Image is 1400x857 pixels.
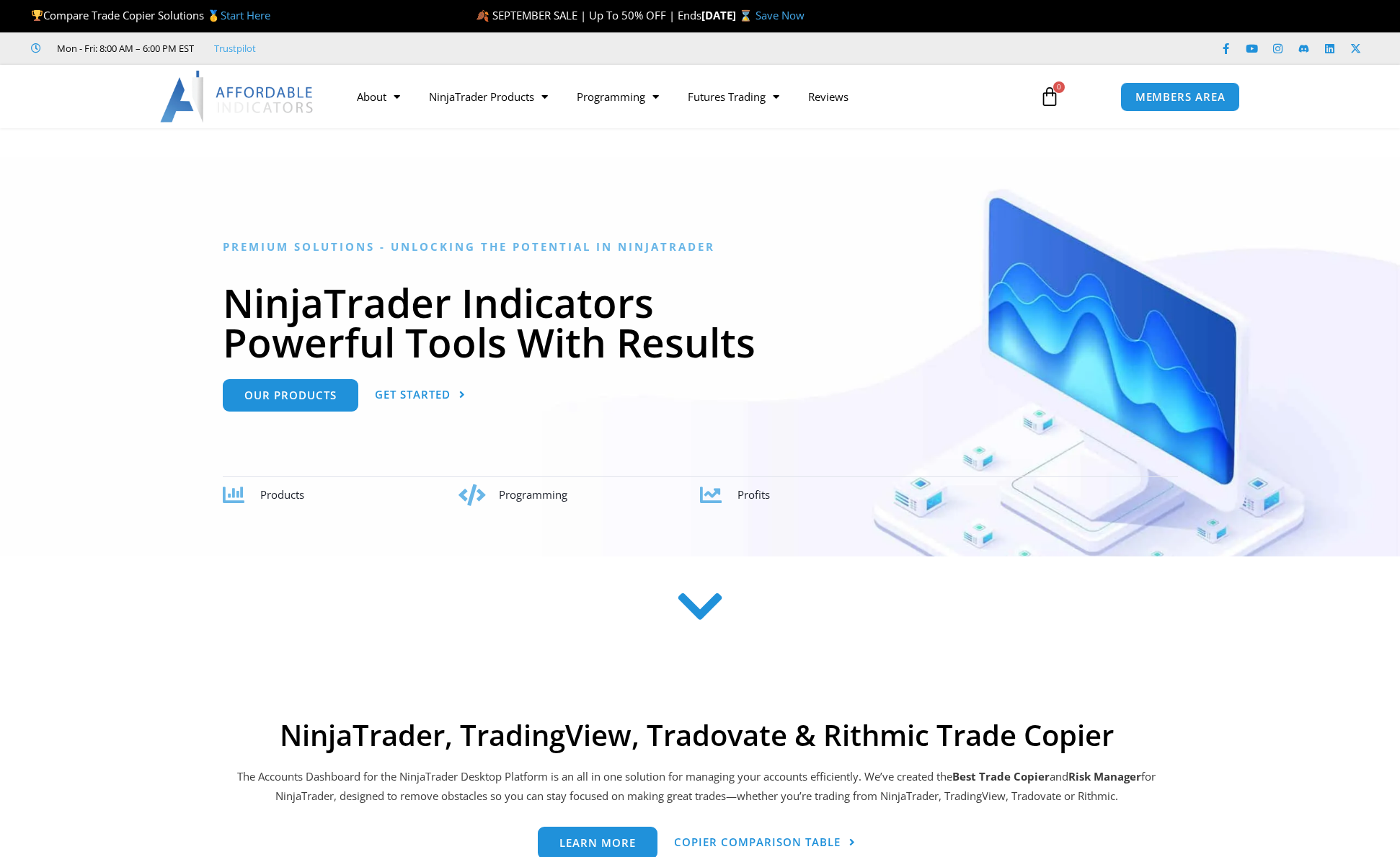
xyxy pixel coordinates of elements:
[673,80,794,113] a: Futures Trading
[1135,92,1226,102] span: MEMBERS AREA
[952,769,1050,783] b: Best Trade Copier
[559,838,636,848] span: Learn more
[562,80,673,113] a: Programming
[53,40,194,57] span: Mon - Fri: 8:00 AM – 6:00 PM EST
[476,8,701,22] span: 🍂 SEPTEMBER SALE | Up To 50% OFF | Ends
[1068,769,1141,783] strong: Risk Manager
[223,240,1178,254] h6: Premium Solutions - Unlocking the Potential in NinjaTrader
[235,718,1158,752] h2: NinjaTrader, TradingView, Tradovate & Rithmic Trade Copier
[499,487,567,502] span: Programming
[260,487,304,502] span: Products
[221,8,270,22] a: Start Here
[756,8,805,22] a: Save Now
[415,80,562,113] a: NinjaTrader Products
[214,40,256,57] a: Trustpilot
[32,10,43,21] img: 🏆
[244,390,337,401] span: Our Products
[1120,82,1241,112] a: MEMBERS AREA
[375,389,451,400] span: Get Started
[160,71,315,123] img: LogoAI | Affordable Indicators – NinjaTrader
[794,80,863,113] a: Reviews
[375,379,466,412] a: Get Started
[1053,81,1065,93] span: 0
[674,837,841,848] span: Copier Comparison Table
[1018,76,1081,117] a: 0
[342,80,1023,113] nav: Menu
[342,80,415,113] a: About
[701,8,756,22] strong: [DATE] ⌛
[31,8,270,22] span: Compare Trade Copier Solutions 🥇
[223,379,358,412] a: Our Products
[737,487,770,502] span: Profits
[223,283,1178,362] h1: NinjaTrader Indicators Powerful Tools With Results
[235,767,1158,807] p: The Accounts Dashboard for the NinjaTrader Desktop Platform is an all in one solution for managin...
